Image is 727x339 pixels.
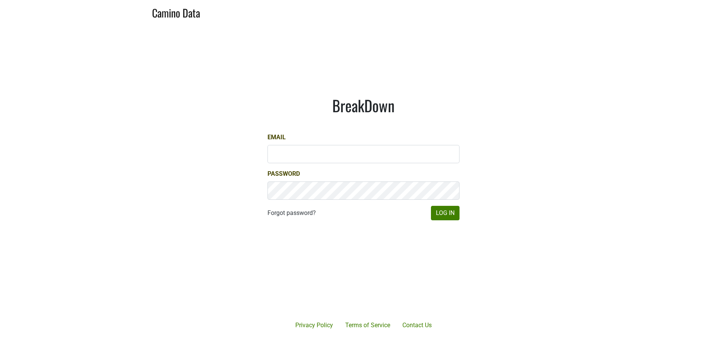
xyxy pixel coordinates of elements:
a: Contact Us [396,318,438,333]
a: Privacy Policy [289,318,339,333]
a: Camino Data [152,3,200,21]
h1: BreakDown [267,96,460,115]
button: Log In [431,206,460,220]
a: Forgot password? [267,208,316,218]
label: Email [267,133,286,142]
label: Password [267,169,300,178]
a: Terms of Service [339,318,396,333]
